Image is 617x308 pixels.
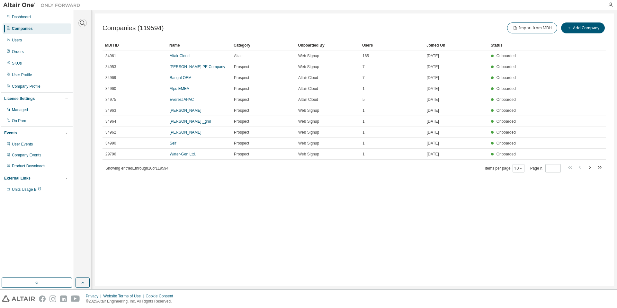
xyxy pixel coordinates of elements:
[362,119,365,124] span: 1
[12,118,27,123] div: On Prem
[3,2,84,8] img: Altair One
[12,84,40,89] div: Company Profile
[426,40,486,50] div: Joined On
[362,141,365,146] span: 1
[12,38,22,43] div: Users
[103,24,164,32] span: Companies (119594)
[2,295,35,302] img: altair_logo.svg
[170,108,201,113] a: [PERSON_NAME]
[170,75,192,80] a: Bangal OEM
[4,96,35,101] div: License Settings
[170,152,196,156] a: Water-Gen Ltd.
[170,97,194,102] a: Everest APAC
[12,187,41,192] span: Units Usage BI
[234,64,249,69] span: Prospect
[427,64,439,69] span: [DATE]
[105,40,164,50] div: MDH ID
[427,141,439,146] span: [DATE]
[103,294,146,299] div: Website Terms of Use
[496,152,516,156] span: Onboarded
[234,130,249,135] span: Prospect
[39,295,46,302] img: facebook.svg
[496,119,516,124] span: Onboarded
[491,40,568,50] div: Status
[514,166,523,171] button: 10
[427,130,439,135] span: [DATE]
[105,130,116,135] span: 34962
[496,97,516,102] span: Onboarded
[12,72,32,77] div: User Profile
[427,119,439,124] span: [DATE]
[170,141,176,145] a: Self
[60,295,67,302] img: linkedin.svg
[234,152,249,157] span: Prospect
[362,53,369,58] span: 165
[105,53,116,58] span: 34961
[362,130,365,135] span: 1
[234,141,249,146] span: Prospect
[298,97,318,102] span: Altair Cloud
[4,130,17,136] div: Events
[234,86,249,91] span: Prospect
[12,163,45,169] div: Product Downloads
[86,294,103,299] div: Privacy
[12,61,22,66] div: SKUs
[146,294,177,299] div: Cookie Consent
[362,64,365,69] span: 7
[234,108,249,113] span: Prospect
[496,130,516,135] span: Onboarded
[12,14,31,20] div: Dashboard
[12,26,33,31] div: Companies
[105,97,116,102] span: 34975
[298,40,357,50] div: Onboarded By
[71,295,80,302] img: youtube.svg
[561,22,605,33] button: Add Company
[298,64,319,69] span: Web Signup
[298,152,319,157] span: Web Signup
[105,86,116,91] span: 34960
[105,64,116,69] span: 34953
[530,164,561,172] span: Page n.
[362,108,365,113] span: 1
[496,108,516,113] span: Onboarded
[234,97,249,102] span: Prospect
[234,75,249,80] span: Prospect
[170,130,201,135] a: [PERSON_NAME]
[105,75,116,80] span: 34969
[298,53,319,58] span: Web Signup
[105,152,116,157] span: 29796
[496,54,516,58] span: Onboarded
[12,49,24,54] div: Orders
[86,299,177,304] p: © 2025 Altair Engineering, Inc. All Rights Reserved.
[12,142,33,147] div: User Events
[298,108,319,113] span: Web Signup
[362,97,365,102] span: 5
[170,119,211,124] a: [PERSON_NAME] _gml
[362,152,365,157] span: 1
[105,166,168,171] span: Showing entries 1 through 10 of 119594
[362,86,365,91] span: 1
[427,75,439,80] span: [DATE]
[427,108,439,113] span: [DATE]
[12,153,41,158] div: Company Events
[362,40,421,50] div: Users
[298,130,319,135] span: Web Signup
[234,40,293,50] div: Category
[4,176,31,181] div: External Links
[298,86,318,91] span: Altair Cloud
[427,97,439,102] span: [DATE]
[427,152,439,157] span: [DATE]
[170,86,189,91] a: Alps EMEA
[234,53,243,58] span: Altair
[298,141,319,146] span: Web Signup
[12,107,28,112] div: Managed
[105,108,116,113] span: 34963
[362,75,365,80] span: 7
[507,22,557,33] button: Import from MDH
[105,141,116,146] span: 34990
[485,164,524,172] span: Items per page
[170,65,225,69] a: [PERSON_NAME] PE Company
[427,86,439,91] span: [DATE]
[496,75,516,80] span: Onboarded
[496,141,516,145] span: Onboarded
